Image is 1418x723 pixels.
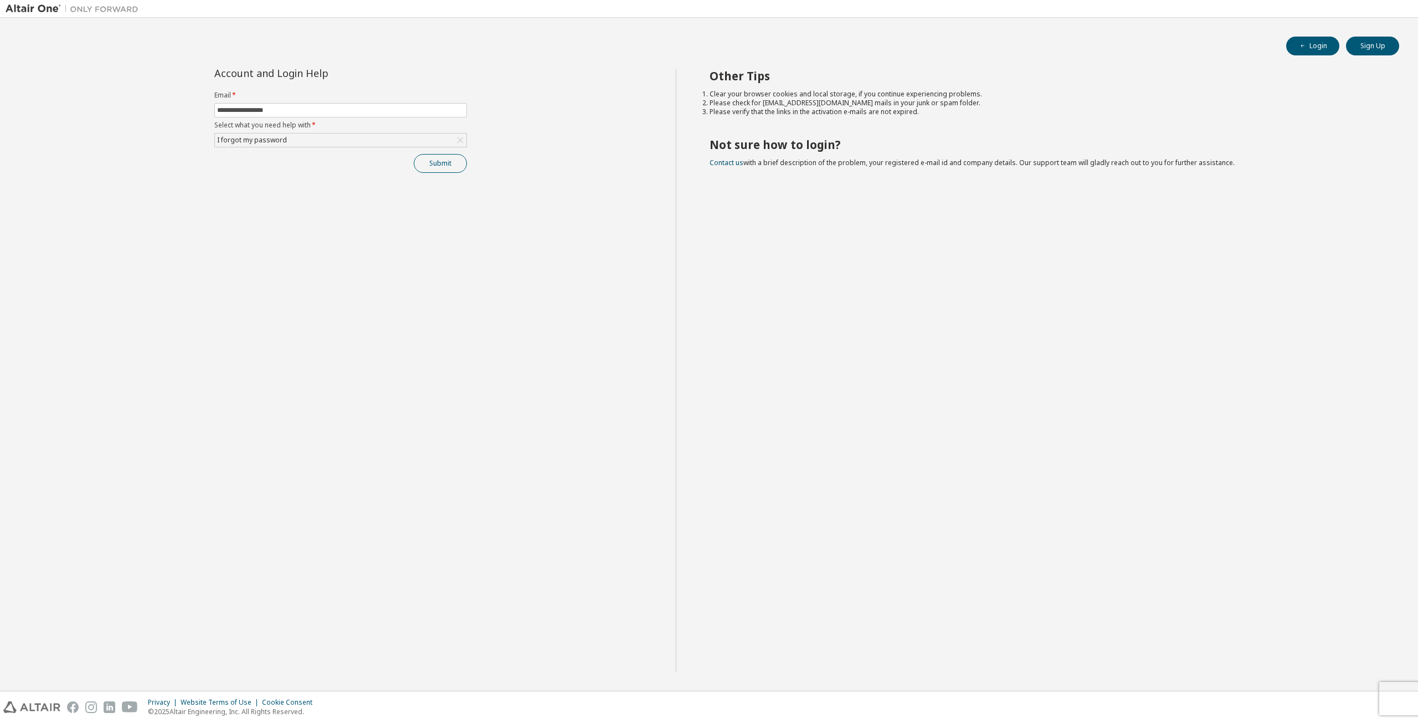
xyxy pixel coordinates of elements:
[1346,37,1399,55] button: Sign Up
[710,69,1380,83] h2: Other Tips
[710,158,1235,167] span: with a brief description of the problem, your registered e-mail id and company details. Our suppo...
[262,698,319,707] div: Cookie Consent
[67,701,79,713] img: facebook.svg
[214,69,417,78] div: Account and Login Help
[104,701,115,713] img: linkedin.svg
[414,154,467,173] button: Submit
[215,134,289,146] div: I forgot my password
[148,698,181,707] div: Privacy
[215,134,466,147] div: I forgot my password
[710,137,1380,152] h2: Not sure how to login?
[6,3,144,14] img: Altair One
[214,121,467,130] label: Select what you need help with
[214,91,467,100] label: Email
[181,698,262,707] div: Website Terms of Use
[710,158,743,167] a: Contact us
[710,107,1380,116] li: Please verify that the links in the activation e-mails are not expired.
[85,701,97,713] img: instagram.svg
[710,90,1380,99] li: Clear your browser cookies and local storage, if you continue experiencing problems.
[3,701,60,713] img: altair_logo.svg
[710,99,1380,107] li: Please check for [EMAIL_ADDRESS][DOMAIN_NAME] mails in your junk or spam folder.
[1286,37,1339,55] button: Login
[148,707,319,716] p: © 2025 Altair Engineering, Inc. All Rights Reserved.
[122,701,138,713] img: youtube.svg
